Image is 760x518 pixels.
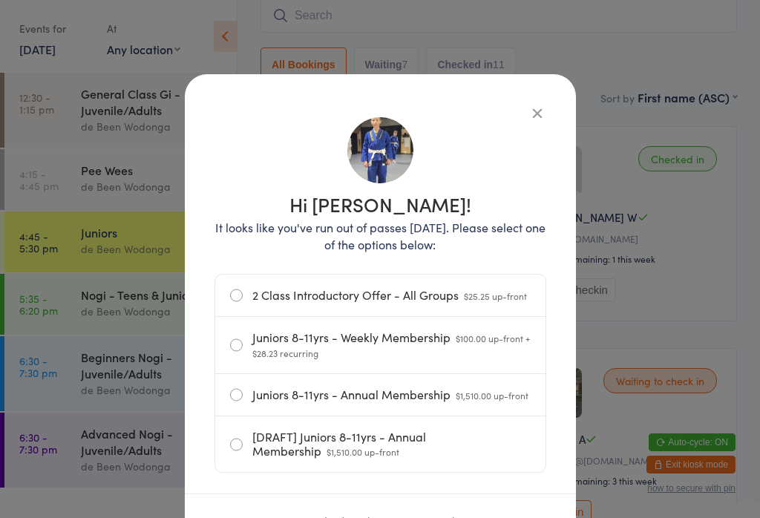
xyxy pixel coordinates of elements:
label: [DRAFT] Juniors 8-11yrs - Annual Membership [230,416,531,472]
span: $25.25 up-front [464,289,527,302]
label: 2 Class Introductory Offer - All Groups [230,275,531,316]
h1: Hi [PERSON_NAME]! [214,194,546,214]
span: $1,510.00 up-front [456,389,528,401]
label: Juniors 8-11yrs - Annual Membership [230,374,531,416]
span: $1,510.00 up-front [327,445,399,458]
img: image1753955423.png [346,116,415,185]
p: It looks like you've run out of passes [DATE]. Please select one of the options below: [214,219,546,253]
label: Juniors 8-11yrs - Weekly Membership [230,317,531,373]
